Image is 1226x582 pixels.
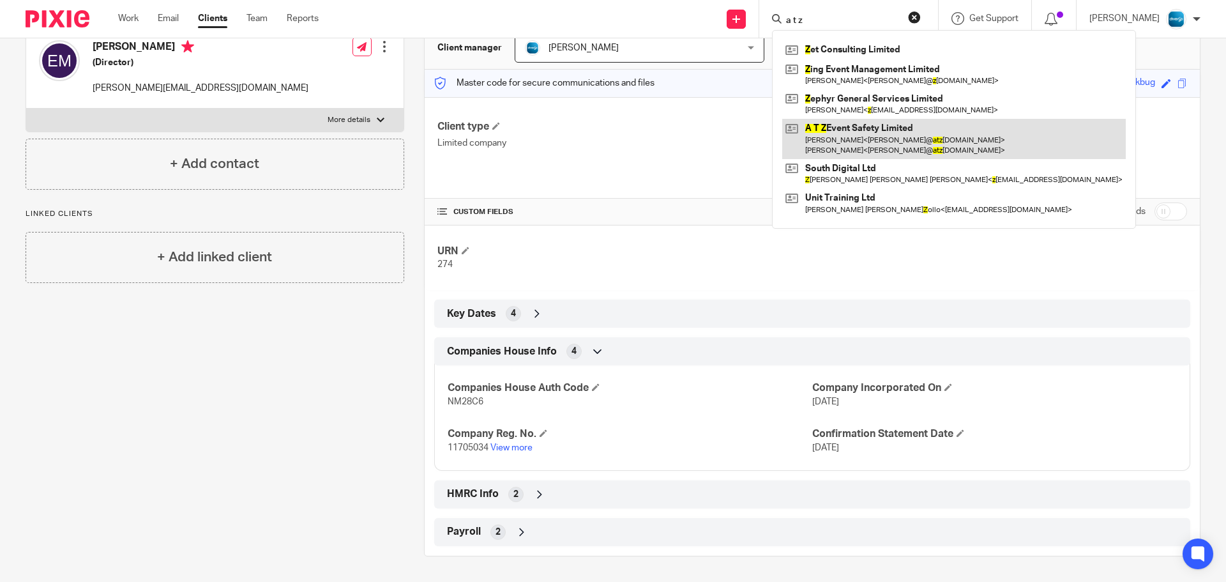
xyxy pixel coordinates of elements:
a: Team [246,12,268,25]
span: 274 [437,260,453,269]
p: Master code for secure communications and files [434,77,655,89]
p: [PERSON_NAME] [1089,12,1160,25]
span: 2 [496,526,501,539]
img: svg%3E [39,40,80,81]
h4: + Add linked client [157,247,272,267]
span: 4 [571,345,577,358]
span: Companies House Info [447,345,557,358]
p: [PERSON_NAME][EMAIL_ADDRESS][DOMAIN_NAME] [93,82,308,95]
p: More details [328,115,370,125]
p: Linked clients [26,209,404,219]
h4: Company Incorporated On [812,381,1177,395]
span: NM28C6 [448,397,483,406]
h4: [PERSON_NAME] [93,40,308,56]
span: HMRC Info [447,487,499,501]
span: [PERSON_NAME] [549,43,619,52]
span: 2 [513,488,518,501]
h4: CUSTOM FIELDS [437,207,812,217]
a: Work [118,12,139,25]
h4: Client type [437,120,812,134]
p: Limited company [437,137,812,149]
a: Clients [198,12,227,25]
h5: (Director) [93,56,308,69]
h4: Companies House Auth Code [448,381,812,395]
a: View more [490,443,533,452]
img: Pixie [26,10,89,27]
h4: + Add contact [170,154,259,174]
span: Key Dates [447,307,496,321]
a: Reports [287,12,319,25]
input: Search [785,15,900,27]
img: Diverso%20logo.png [525,40,540,56]
h3: Client manager [437,42,502,54]
h4: Company Reg. No. [448,427,812,441]
span: Get Support [969,14,1018,23]
h4: URN [437,245,812,258]
span: [DATE] [812,397,839,406]
span: 11705034 [448,443,488,452]
i: Primary [181,40,194,53]
span: [DATE] [812,443,839,452]
span: Payroll [447,525,481,539]
button: Clear [908,11,921,24]
img: Diverso%20logo.png [1166,9,1186,29]
a: Email [158,12,179,25]
span: 4 [511,307,516,320]
h4: Confirmation Statement Date [812,427,1177,441]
